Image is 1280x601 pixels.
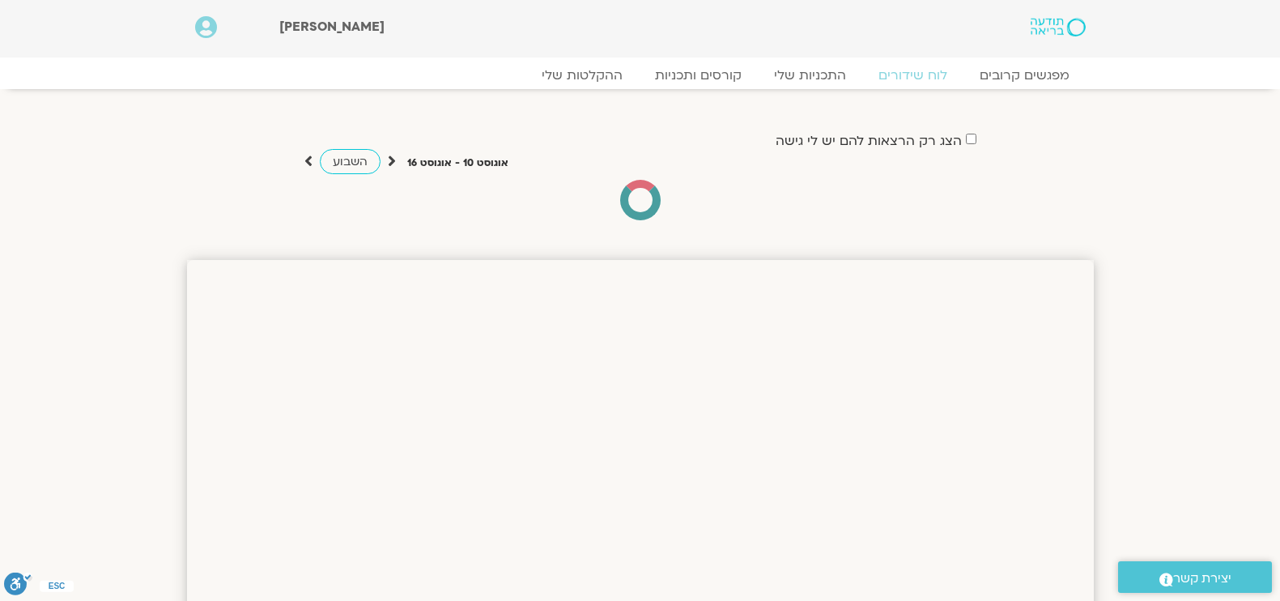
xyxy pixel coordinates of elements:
[639,67,758,83] a: קורסים ותכניות
[1173,568,1231,590] span: יצירת קשר
[1118,561,1272,593] a: יצירת קשר
[407,155,508,172] p: אוגוסט 10 - אוגוסט 16
[333,154,368,169] span: השבוע
[195,67,1086,83] nav: Menu
[320,149,381,174] a: השבוע
[525,67,639,83] a: ההקלטות שלי
[279,18,385,36] span: [PERSON_NAME]
[776,134,962,148] label: הצג רק הרצאות להם יש לי גישה
[963,67,1086,83] a: מפגשים קרובים
[862,67,963,83] a: לוח שידורים
[758,67,862,83] a: התכניות שלי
